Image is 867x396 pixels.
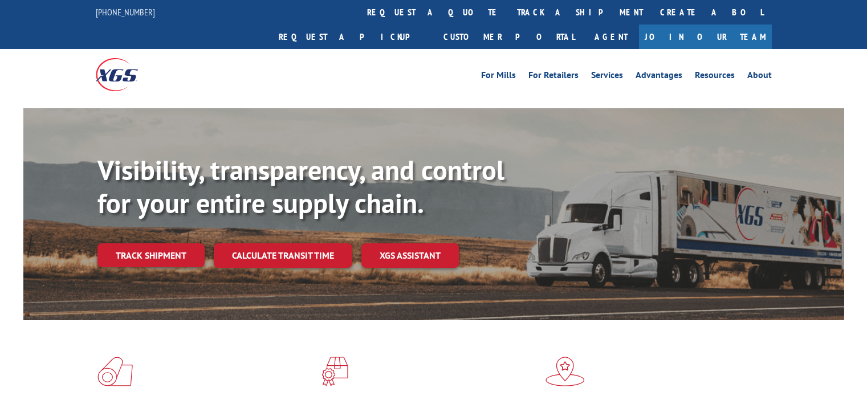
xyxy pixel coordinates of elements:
[361,243,459,268] a: XGS ASSISTANT
[583,25,639,49] a: Agent
[636,71,682,83] a: Advantages
[481,71,516,83] a: For Mills
[321,357,348,386] img: xgs-icon-focused-on-flooring-red
[97,152,504,221] b: Visibility, transparency, and control for your entire supply chain.
[546,357,585,386] img: xgs-icon-flagship-distribution-model-red
[435,25,583,49] a: Customer Portal
[97,357,133,386] img: xgs-icon-total-supply-chain-intelligence-red
[747,71,772,83] a: About
[96,6,155,18] a: [PHONE_NUMBER]
[270,25,435,49] a: Request a pickup
[695,71,735,83] a: Resources
[528,71,579,83] a: For Retailers
[639,25,772,49] a: Join Our Team
[97,243,205,267] a: Track shipment
[591,71,623,83] a: Services
[214,243,352,268] a: Calculate transit time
